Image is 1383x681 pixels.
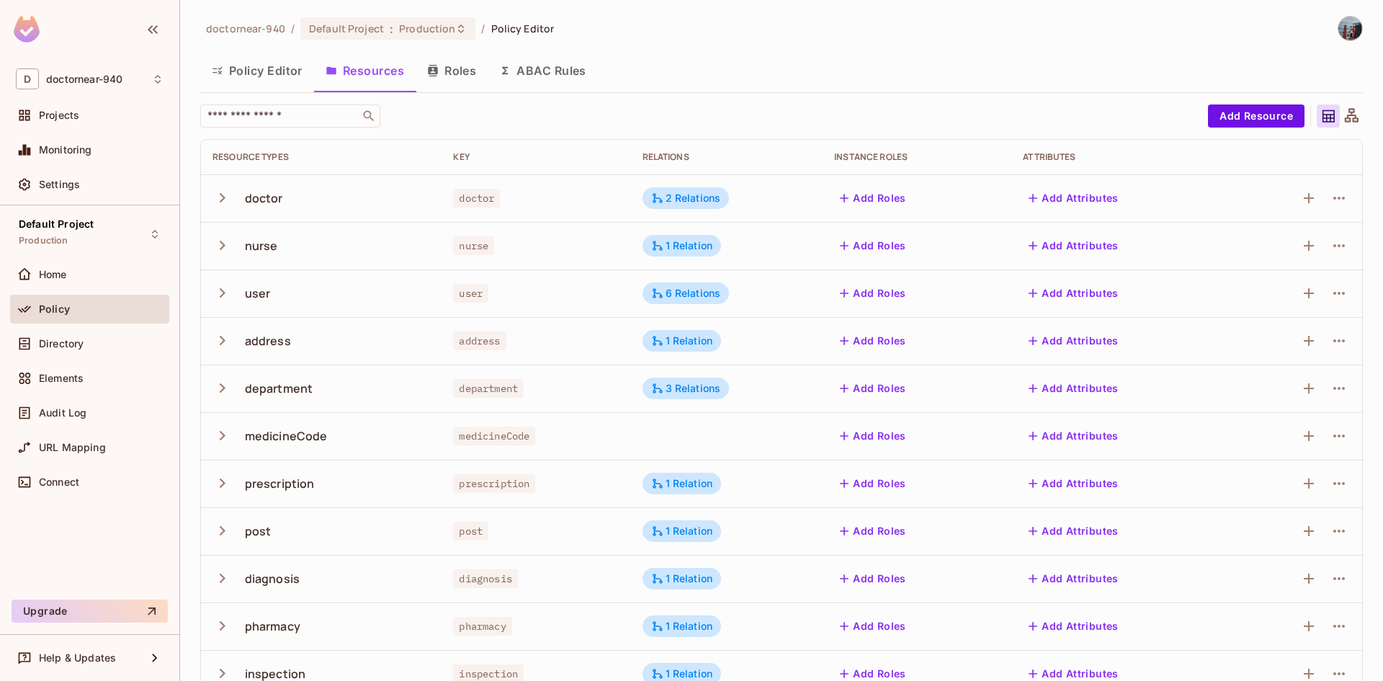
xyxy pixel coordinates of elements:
span: Default Project [19,218,94,230]
div: doctor [245,190,283,206]
button: Resources [314,53,416,89]
div: pharmacy [245,618,300,634]
button: Add Roles [834,424,912,448]
span: Default Project [309,22,384,35]
div: 2 Relations [651,192,721,205]
button: Add Attributes [1023,282,1124,305]
span: the active workspace [206,22,285,35]
button: Upgrade [12,600,168,623]
span: prescription [453,474,535,493]
span: : [389,23,394,35]
button: Add Attributes [1023,472,1124,495]
div: Attributes [1023,151,1217,163]
span: Policy Editor [491,22,555,35]
div: address [245,333,291,349]
span: address [453,331,506,350]
button: Add Roles [834,567,912,590]
span: Projects [39,110,79,121]
button: Add Roles [834,377,912,400]
div: department [245,380,313,396]
button: Add Attributes [1023,329,1124,352]
span: Directory [39,338,84,350]
span: Production [399,22,455,35]
div: prescription [245,476,315,491]
span: Workspace: doctornear-940 [46,74,122,85]
button: Policy Editor [200,53,314,89]
span: pharmacy [453,617,511,636]
button: Add Roles [834,234,912,257]
span: Monitoring [39,144,92,156]
span: user [453,284,488,303]
span: Audit Log [39,407,86,419]
div: Key [453,151,619,163]
button: Add Roles [834,187,912,210]
span: post [453,522,488,540]
img: Genbold Gansukh [1338,17,1362,40]
button: Add Roles [834,615,912,638]
div: 3 Relations [651,382,721,395]
div: Resource Types [212,151,430,163]
div: Relations [643,151,812,163]
li: / [291,22,295,35]
img: SReyMgAAAABJRU5ErkJggg== [14,16,40,43]
span: Help & Updates [39,652,116,664]
button: ABAC Rules [488,53,598,89]
div: 1 Relation [651,572,713,585]
button: Roles [416,53,488,89]
li: / [481,22,485,35]
span: URL Mapping [39,442,106,453]
button: Add Roles [834,282,912,305]
div: 1 Relation [651,620,713,633]
div: 6 Relations [651,287,721,300]
button: Add Attributes [1023,520,1124,543]
span: Home [39,269,67,280]
div: 1 Relation [651,239,713,252]
button: Add Attributes [1023,615,1124,638]
button: Add Attributes [1023,234,1124,257]
button: Add Attributes [1023,567,1124,590]
span: medicineCode [453,427,535,445]
button: Add Attributes [1023,377,1124,400]
button: Add Resource [1208,104,1304,128]
span: Settings [39,179,80,190]
div: medicineCode [245,428,328,444]
button: Add Roles [834,520,912,543]
div: user [245,285,271,301]
button: Add Roles [834,472,912,495]
button: Add Attributes [1023,187,1124,210]
span: Policy [39,303,70,315]
div: 1 Relation [651,667,713,680]
div: nurse [245,238,278,254]
span: diagnosis [453,569,517,588]
button: Add Attributes [1023,424,1124,448]
div: diagnosis [245,571,300,587]
div: 1 Relation [651,477,713,490]
div: 1 Relation [651,525,713,538]
div: Instance roles [834,151,1000,163]
span: Production [19,235,68,246]
div: 1 Relation [651,334,713,347]
div: post [245,523,272,539]
span: Connect [39,476,79,488]
button: Add Roles [834,329,912,352]
span: D [16,68,39,89]
span: nurse [453,236,494,255]
span: department [453,379,524,398]
span: doctor [453,189,500,208]
span: Elements [39,373,84,384]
